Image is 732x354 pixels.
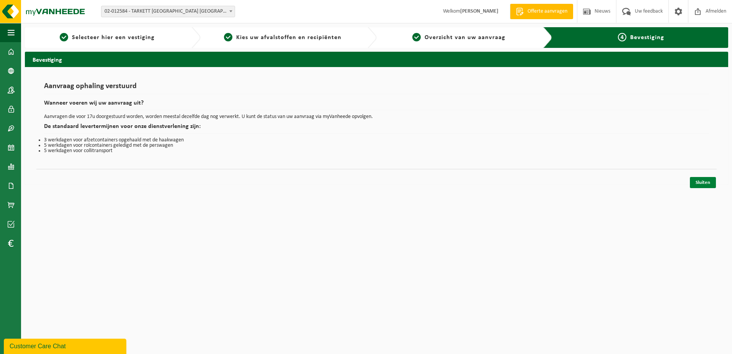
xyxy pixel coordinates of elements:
span: 02-012584 - TARKETT DENDERMONDE NV - DENDERMONDE [101,6,235,17]
a: 2Kies uw afvalstoffen en recipiënten [204,33,361,42]
span: 3 [412,33,421,41]
li: 5 werkdagen voor rolcontainers geledigd met de perswagen [44,143,709,148]
span: Overzicht van uw aanvraag [425,34,505,41]
span: Offerte aanvragen [526,8,569,15]
a: 3Overzicht van uw aanvraag [381,33,537,42]
h2: De standaard levertermijnen voor onze dienstverlening zijn: [44,123,709,134]
li: 5 werkdagen voor collitransport [44,148,709,154]
a: Offerte aanvragen [510,4,573,19]
span: 4 [618,33,626,41]
li: 3 werkdagen voor afzetcontainers opgehaald met de haakwagen [44,138,709,143]
strong: [PERSON_NAME] [460,8,498,14]
h2: Bevestiging [25,52,728,67]
iframe: chat widget [4,337,128,354]
span: 2 [224,33,232,41]
a: 1Selecteer hier een vestiging [29,33,185,42]
span: Selecteer hier een vestiging [72,34,155,41]
span: Bevestiging [630,34,664,41]
h1: Aanvraag ophaling verstuurd [44,82,709,94]
a: Sluiten [690,177,716,188]
span: 1 [60,33,68,41]
span: Kies uw afvalstoffen en recipiënten [236,34,341,41]
p: Aanvragen die voor 17u doorgestuurd worden, worden meestal dezelfde dag nog verwerkt. U kunt de s... [44,114,709,120]
h2: Wanneer voeren wij uw aanvraag uit? [44,100,709,110]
